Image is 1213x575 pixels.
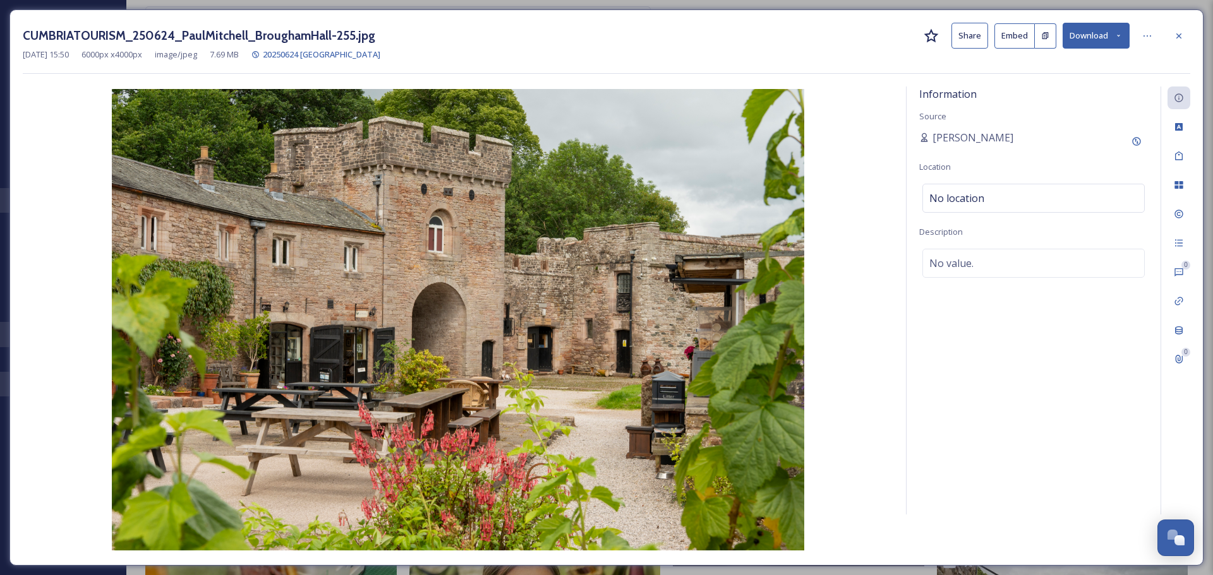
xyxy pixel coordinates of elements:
span: [DATE] 15:50 [23,49,69,61]
span: No value. [929,256,974,271]
span: 7.69 MB [210,49,239,61]
div: 0 [1181,261,1190,270]
button: Embed [994,23,1035,49]
div: 0 [1181,348,1190,357]
span: image/jpeg [155,49,197,61]
span: Source [919,110,946,122]
span: Information [919,87,977,101]
span: No location [929,191,984,206]
h3: CUMBRIATOURISM_250624_PaulMitchell_BroughamHall-255.jpg [23,27,375,45]
span: Location [919,161,951,172]
button: Share [951,23,988,49]
span: [PERSON_NAME] [932,130,1013,145]
span: 20250624 [GEOGRAPHIC_DATA] [263,49,380,60]
span: Description [919,226,963,237]
span: 6000 px x 4000 px [81,49,142,61]
img: CUMBRIATOURISM_250624_PaulMitchell_BroughamHall-255.jpg [23,89,893,550]
button: Open Chat [1157,519,1194,556]
button: Download [1063,23,1130,49]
